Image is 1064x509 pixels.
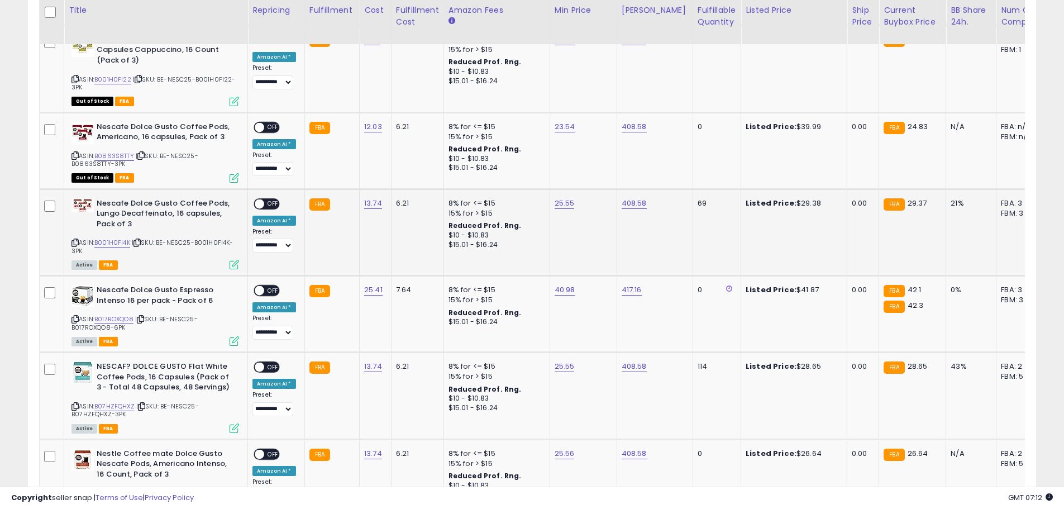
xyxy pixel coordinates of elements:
[252,64,296,89] div: Preset:
[71,361,94,384] img: 41lRkW1JWNL._SL40_.jpg
[1001,372,1038,382] div: FBM: 5
[1001,361,1038,372] div: FBA: 2
[951,4,991,28] div: BB Share 24h.
[448,198,541,208] div: 8% for <= $15
[396,198,435,208] div: 6.21
[448,132,541,142] div: 15% for > $15
[448,208,541,218] div: 15% for > $15
[852,198,870,208] div: 0.00
[852,285,870,295] div: 0.00
[97,449,232,483] b: Nestle Coffee mate Dolce Gusto Nescafe Pods, Americano Intenso, 16 Count, Pack of 3
[1001,295,1038,305] div: FBM: 3
[908,121,928,132] span: 24.83
[448,77,541,86] div: $15.01 - $16.24
[94,402,135,411] a: B07HZFQHXZ
[448,317,541,327] div: $15.01 - $16.24
[252,379,296,389] div: Amazon AI *
[1001,285,1038,295] div: FBA: 3
[252,391,296,416] div: Preset:
[448,295,541,305] div: 15% for > $15
[309,285,330,297] small: FBA
[448,16,455,26] small: Amazon Fees.
[309,4,355,16] div: Fulfillment
[309,361,330,374] small: FBA
[364,448,382,459] a: 13.74
[555,448,575,459] a: 25.56
[908,198,927,208] span: 29.37
[252,302,296,312] div: Amazon AI *
[99,337,118,346] span: FBA
[264,449,282,459] span: OFF
[622,361,647,372] a: 408.58
[884,449,904,461] small: FBA
[448,384,522,394] b: Reduced Prof. Rng.
[746,448,796,459] b: Listed Price:
[71,198,239,269] div: ASIN:
[309,122,330,134] small: FBA
[746,361,796,372] b: Listed Price:
[746,449,838,459] div: $26.64
[309,449,330,461] small: FBA
[1001,122,1038,132] div: FBA: n/a
[698,285,732,295] div: 0
[448,221,522,230] b: Reduced Prof. Rng.
[11,493,194,503] div: seller snap | |
[115,97,134,106] span: FBA
[396,4,439,28] div: Fulfillment Cost
[396,122,435,132] div: 6.21
[1001,459,1038,469] div: FBM: 5
[448,372,541,382] div: 15% for > $15
[951,449,987,459] div: N/A
[71,285,239,345] div: ASIN:
[746,361,838,372] div: $28.65
[622,198,647,209] a: 408.58
[97,198,232,232] b: Nescafe Dolce Gusto Coffee Pods, Lungo Decaffeinato, 16 capsules, Pack of 3
[555,4,612,16] div: Min Price
[71,35,94,57] img: 41XNZHtV+uS._SL40_.jpg
[951,122,987,132] div: N/A
[448,449,541,459] div: 8% for <= $15
[908,284,922,295] span: 42.1
[746,198,796,208] b: Listed Price:
[884,122,904,134] small: FBA
[1001,4,1042,28] div: Num of Comp.
[71,173,113,183] span: All listings that are currently out of stock and unavailable for purchase on Amazon
[884,361,904,374] small: FBA
[97,35,232,69] b: NESCAFÃ‰ Dolce Gusto Coffee Capsules Cappuccino, 16 Count (Pack of 3)
[396,361,435,372] div: 6.21
[71,75,236,92] span: | SKU: BE-NESC25-B001H0FI22-3PK
[97,361,232,396] b: NESCAF? DOLCE GUSTO Flat White Coffee Pods, 16 Capsules (Pack of 3 - Total 48 Capsules, 48 Servings)
[555,121,575,132] a: 23.54
[145,492,194,503] a: Privacy Policy
[97,122,232,145] b: Nescafe Dolce Gusto Coffee Pods, Americano, 16 capsules, Pack of 3
[746,285,838,295] div: $41.87
[698,361,732,372] div: 114
[71,449,94,471] img: 412VvAmj+SL._SL40_.jpg
[71,337,97,346] span: All listings currently available for purchase on Amazon
[364,284,383,296] a: 25.41
[71,238,233,255] span: | SKU: BE-NESC25-B001H0FI4K-3PK
[908,300,924,311] span: 42.3
[364,361,382,372] a: 13.74
[396,449,435,459] div: 6.21
[448,240,541,250] div: $15.01 - $16.24
[71,424,97,434] span: All listings currently available for purchase on Amazon
[364,121,382,132] a: 12.03
[94,238,130,248] a: B001H0FI4K
[852,361,870,372] div: 0.00
[252,52,296,62] div: Amazon AI *
[264,286,282,296] span: OFF
[1001,45,1038,55] div: FBM: 1
[448,45,541,55] div: 15% for > $15
[1001,449,1038,459] div: FBA: 2
[951,361,987,372] div: 43%
[94,151,134,161] a: B0863S8TTY
[746,198,838,208] div: $29.38
[448,144,522,154] b: Reduced Prof. Rng.
[852,4,874,28] div: Ship Price
[884,198,904,211] small: FBA
[448,154,541,164] div: $10 - $10.83
[448,67,541,77] div: $10 - $10.83
[71,198,94,212] img: 414R2E7nBQL._SL40_.jpg
[698,122,732,132] div: 0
